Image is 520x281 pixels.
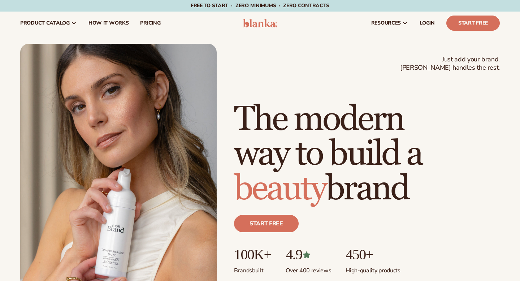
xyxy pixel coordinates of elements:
[83,12,135,35] a: How It Works
[371,20,401,26] span: resources
[365,12,414,35] a: resources
[140,20,160,26] span: pricing
[346,263,400,274] p: High-quality products
[234,247,271,263] p: 100K+
[286,247,331,263] p: 4.9
[14,12,83,35] a: product catalog
[134,12,166,35] a: pricing
[446,16,500,31] a: Start Free
[414,12,441,35] a: LOGIN
[346,247,400,263] p: 450+
[286,263,331,274] p: Over 400 reviews
[234,102,500,206] h1: The modern way to build a brand
[243,19,277,27] img: logo
[234,215,299,232] a: Start free
[88,20,129,26] span: How It Works
[191,2,329,9] span: Free to start · ZERO minimums · ZERO contracts
[234,263,271,274] p: Brands built
[400,55,500,72] span: Just add your brand. [PERSON_NAME] handles the rest.
[20,20,70,26] span: product catalog
[420,20,435,26] span: LOGIN
[234,168,326,210] span: beauty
